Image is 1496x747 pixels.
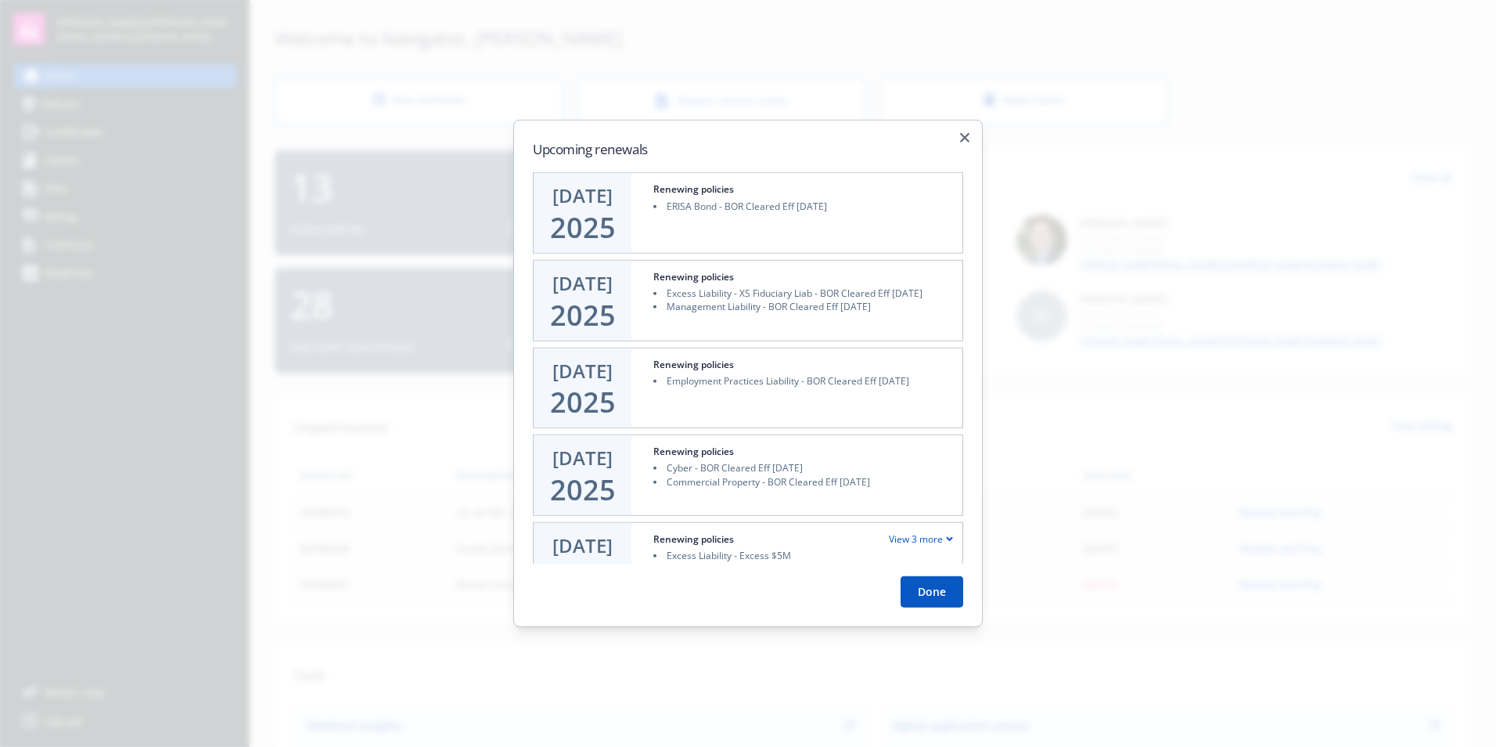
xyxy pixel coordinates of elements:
[550,387,616,418] div: 2025
[552,182,613,209] div: [DATE]
[653,445,734,458] div: Renewing policies
[653,270,734,283] div: Renewing policies
[533,139,963,160] h2: Upcoming renewals
[653,182,734,196] div: Renewing policies
[552,270,613,297] div: [DATE]
[552,357,613,384] div: [DATE]
[653,374,953,388] li: Employment Practices Liability - BOR Cleared Eff [DATE]
[550,212,616,244] div: 2025
[653,549,953,562] li: Excess Liability - Excess $5M
[653,562,953,576] li: General Liability
[550,299,616,330] div: 2025
[889,532,953,546] div: View 3 more
[552,532,613,559] div: [DATE]
[901,576,963,608] button: Done
[653,199,953,212] li: ERISA Bond - BOR Cleared Eff [DATE]
[653,532,734,546] div: Renewing policies
[653,357,734,370] div: Renewing policies
[550,475,616,506] div: 2025
[653,287,953,300] li: Excess Liability - XS Fiduciary Liab - BOR Cleared Eff [DATE]
[653,300,953,313] li: Management Liability - BOR Cleared Eff [DATE]
[552,445,613,471] div: [DATE]
[550,561,616,593] div: 2026
[653,461,953,475] li: Cyber - BOR Cleared Eff [DATE]
[653,475,953,488] li: Commercial Property - BOR Cleared Eff [DATE]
